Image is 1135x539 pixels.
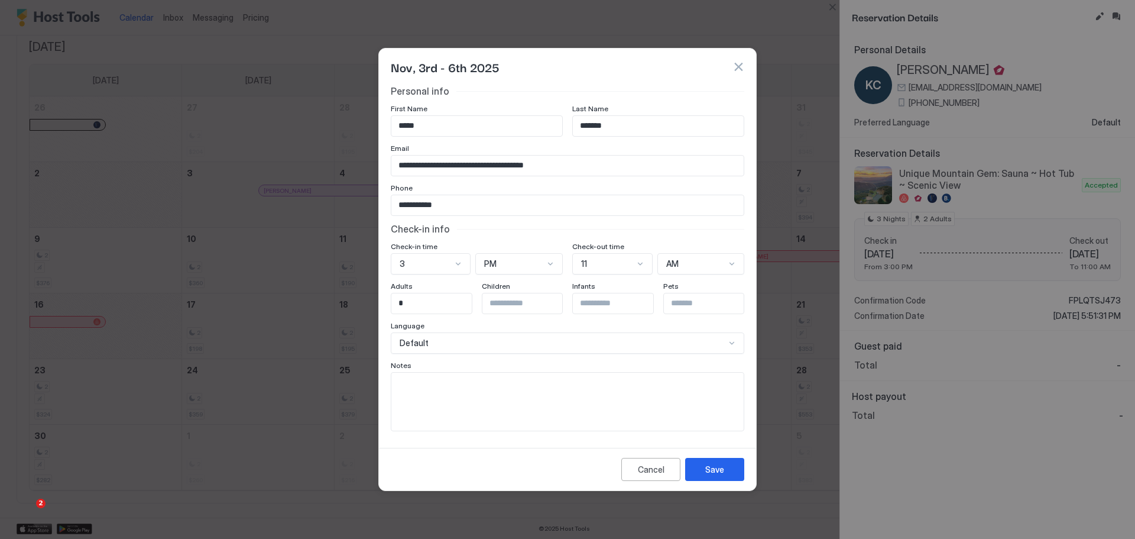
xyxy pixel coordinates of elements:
span: First Name [391,104,427,113]
input: Input Field [391,116,562,136]
span: Nov, 3rd - 6th 2025 [391,58,500,76]
span: Check-in info [391,223,450,235]
button: Cancel [621,458,680,481]
span: Default [400,338,429,348]
input: Input Field [573,293,670,314]
span: PM [484,259,497,269]
div: Cancel [638,463,664,476]
span: Language [391,321,424,330]
span: Email [391,144,409,153]
button: Save [685,458,744,481]
input: Input Field [482,293,579,314]
span: Adults [391,282,413,291]
span: Pets [663,282,679,291]
span: Infants [572,282,595,291]
textarea: Input Field [391,373,744,431]
input: Input Field [664,293,761,314]
span: Phone [391,183,413,192]
span: Check-out time [572,242,624,251]
span: Last Name [572,104,608,113]
span: Personal info [391,85,449,97]
span: Children [482,282,510,291]
iframe: Intercom live chat [12,499,40,527]
span: 2 [36,499,46,508]
div: Save [705,463,724,476]
span: Notes [391,361,411,370]
span: 11 [581,259,587,269]
input: Input Field [391,156,744,176]
span: AM [666,259,679,269]
span: Check-in time [391,242,437,251]
span: 3 [400,259,405,269]
input: Input Field [391,293,488,314]
input: Input Field [573,116,744,136]
input: Input Field [391,195,744,215]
